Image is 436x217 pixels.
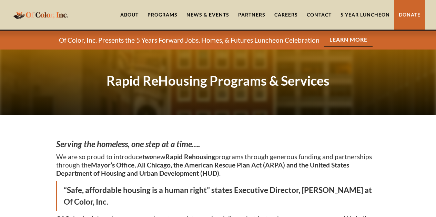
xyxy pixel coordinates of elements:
p: We are so proud to introduce new programs through generous funding and partnerships through the . [56,153,380,177]
a: Learn More [324,33,373,47]
h3: ‍ [56,139,380,149]
p: Of Color, Inc. Presents the 5 Years Forward Jobs, Homes, & Futures Luncheon Celebration [59,36,320,44]
em: Serving the homeless, one step at a time…. [56,139,200,149]
em: two [142,153,153,161]
a: home [11,7,70,23]
strong: Rapid ReHousing Programs & Services [107,73,329,88]
div: Programs [148,11,178,18]
strong: Mayor’s Office, All Chicago, the American Rescue Plan Act (ARPA) and the United States Department... [56,161,349,177]
strong: Rapid Rehousing [165,153,215,161]
blockquote: “Safe, affordable housing is a human right” states Executive Director, [PERSON_NAME] at Of Color,... [56,181,380,211]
